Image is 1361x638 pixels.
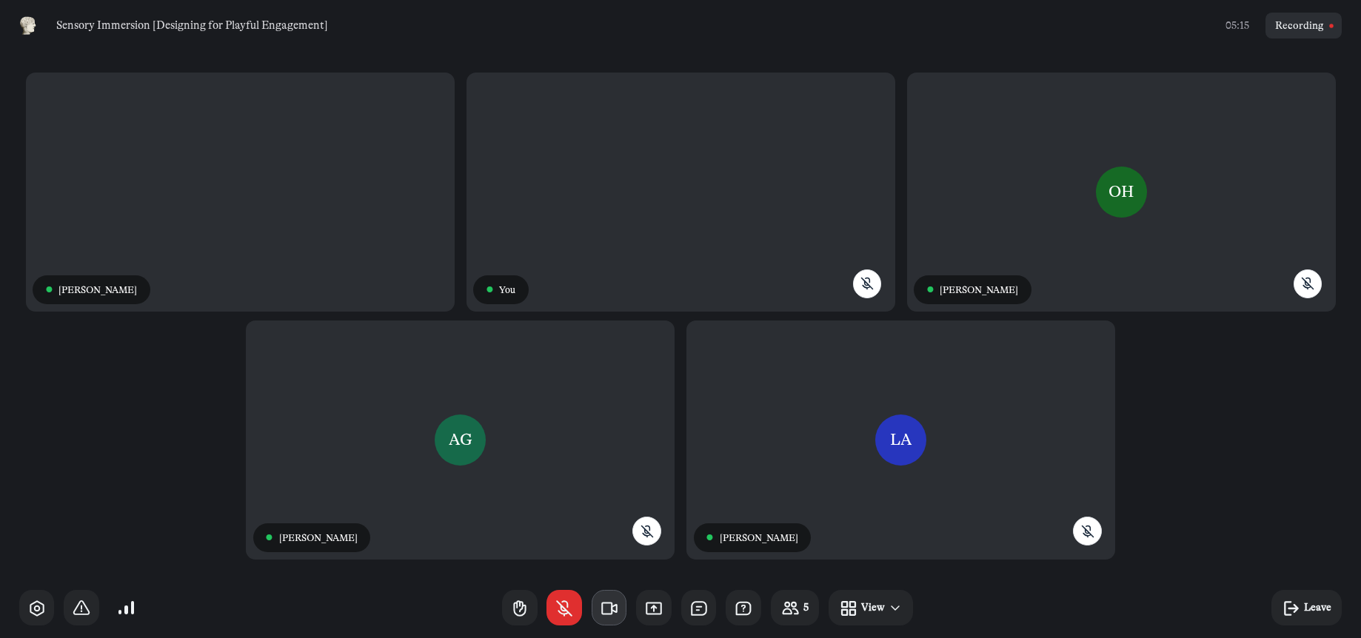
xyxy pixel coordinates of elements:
button: View [829,590,913,625]
div: ● [46,286,53,293]
span: Sensory Immersion [Designing for Playful Engagement] [56,18,328,34]
div: Amanda Boehm-Garcia [246,320,675,562]
span: [PERSON_NAME] [940,283,1018,296]
button: 5 [771,590,819,625]
div: ● [486,286,493,293]
div: ● [927,286,934,293]
div: ● [266,534,272,541]
div: Leave [1304,600,1331,615]
span: [PERSON_NAME] [720,531,798,544]
div: OH [1096,167,1147,218]
div: View [861,600,885,615]
div: Olivia Hinson [907,73,1336,314]
div: AG [435,414,486,466]
span: Recording [1275,18,1324,33]
div: Jacob Rorem [467,73,895,314]
img: Museums as Progress logo [19,16,37,36]
div: Laura L. Andrew [686,320,1115,562]
div: 5 [803,600,809,615]
span: 05:15 [1225,18,1249,33]
span: [PERSON_NAME] [279,531,358,544]
button: Leave [1271,590,1342,625]
button: Museums as Progress logo [19,13,37,38]
div: Kyle Bowen [26,73,455,314]
span: You [499,283,515,296]
span: [PERSON_NAME] [58,283,137,296]
div: ● [706,534,713,541]
div: LA [875,414,926,466]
